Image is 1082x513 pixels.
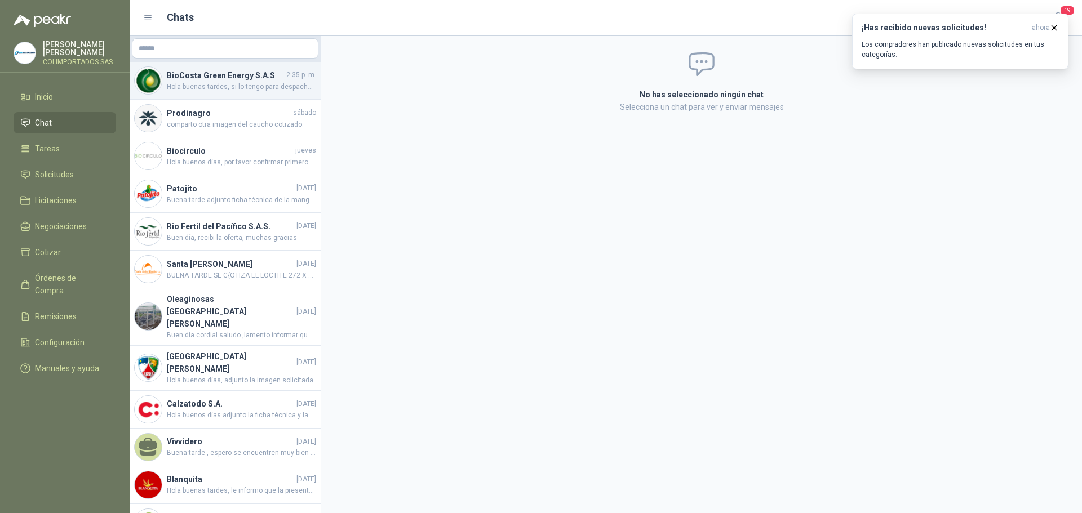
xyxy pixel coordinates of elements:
h4: Biocirculo [167,145,293,157]
span: 2:35 p. m. [286,70,316,81]
span: Tareas [35,142,60,155]
span: Buen día cordial saludo ,lamento informar que no ha llegado la importación presentamos problemas ... [167,330,316,341]
a: Licitaciones [14,190,116,211]
h4: Patojito [167,182,294,195]
span: Manuales y ayuda [35,362,99,374]
h1: Chats [167,10,194,25]
h4: Vivvidero [167,435,294,448]
h4: Calzatodo S.A. [167,398,294,410]
a: Company LogoBiocirculojuevesHola buenos días, por favor confirmar primero el material, cerámica o... [130,137,321,175]
a: Configuración [14,332,116,353]
h2: No has seleccionado ningún chat [505,88,898,101]
span: Negociaciones [35,220,87,233]
span: Cotizar [35,246,61,258]
img: Company Logo [135,105,162,132]
p: COLIMPORTADOS SAS [43,59,116,65]
span: [DATE] [296,183,316,194]
img: Company Logo [135,303,162,330]
img: Company Logo [135,354,162,381]
span: Chat [35,117,52,129]
a: Manuales y ayuda [14,358,116,379]
img: Company Logo [14,42,36,64]
img: Company Logo [135,67,162,94]
span: Hola buenas tardes, le informo que la presentación de de la lámina es de 125 cm x 245 cm transpar... [167,485,316,496]
h4: Blanquita [167,473,294,485]
span: [DATE] [296,306,316,317]
a: Company LogoOleaginosas [GEOGRAPHIC_DATA][PERSON_NAME][DATE]Buen día cordial saludo ,lamento info... [130,288,321,346]
h4: Prodinagro [167,107,291,119]
a: Tareas [14,138,116,159]
a: Vivvidero[DATE]Buena tarde , espero se encuentren muy bien , el motivo por el cual le escribo es ... [130,429,321,466]
img: Company Logo [135,180,162,207]
button: ¡Has recibido nuevas solicitudes!ahora Los compradores han publicado nuevas solicitudes en tus ca... [852,14,1068,69]
span: [DATE] [296,221,316,231]
a: Company LogoSanta [PERSON_NAME][DATE]BUENA TARDE SE C{OTIZA EL LOCTITE 272 X LOS ML, YA QUE ES EL... [130,251,321,288]
span: Hola buenos días, por favor confirmar primero el material, cerámica o fibra [PERSON_NAME], por ot... [167,157,316,168]
h4: [GEOGRAPHIC_DATA][PERSON_NAME] [167,350,294,375]
span: sábado [293,108,316,118]
a: Inicio [14,86,116,108]
span: [DATE] [296,474,316,485]
a: Solicitudes [14,164,116,185]
span: Inicio [35,91,53,103]
a: Company LogoBioCosta Green Energy S.A.S2:35 p. m.Hola buenas tardes, si lo tengo para despachar p... [130,62,321,100]
span: ahora [1032,23,1050,33]
a: Company LogoProdinagrosábadocomparto otra imagen del caucho cotizado. [130,100,321,137]
p: [PERSON_NAME] [PERSON_NAME] [43,41,116,56]
a: Company LogoBlanquita[DATE]Hola buenas tardes, le informo que la presentación de de la lámina es ... [130,466,321,504]
span: Hola buenos días adjunto la ficha técnica y las fotos solicitadas [167,410,316,421]
img: Company Logo [135,256,162,283]
p: Selecciona un chat para ver y enviar mensajes [505,101,898,113]
span: comparto otra imagen del caucho cotizado. [167,119,316,130]
span: [DATE] [296,436,316,447]
h3: ¡Has recibido nuevas solicitudes! [862,23,1027,33]
a: Company LogoRio Fertil del Pacífico S.A.S.[DATE]Buen día, recibi la oferta, muchas gracias [130,213,321,251]
span: Buena tarde adjunto ficha técnica de la manguera [167,195,316,206]
span: 19 [1059,5,1075,16]
button: 19 [1048,8,1068,28]
p: Los compradores han publicado nuevas solicitudes en tus categorías. [862,39,1059,60]
img: Company Logo [135,471,162,498]
span: [DATE] [296,399,316,409]
a: Company LogoPatojito[DATE]Buena tarde adjunto ficha técnica de la manguera [130,175,321,213]
img: Company Logo [135,396,162,423]
a: Chat [14,112,116,133]
span: [DATE] [296,357,316,368]
h4: Rio Fertil del Pacífico S.A.S. [167,220,294,233]
span: BUENA TARDE SE C{OTIZA EL LOCTITE 272 X LOS ML, YA QUE ES EL QUE VIENE POR 10ML , EL 271 TAMBIEN ... [167,270,316,281]
span: Buena tarde , espero se encuentren muy bien , el motivo por el cual le escribo es para informarle... [167,448,316,458]
img: Logo peakr [14,14,71,27]
span: Configuración [35,336,85,349]
a: Company Logo[GEOGRAPHIC_DATA][PERSON_NAME][DATE]Hola buenos días, adjunto la imagen solicitada [130,346,321,391]
span: Hola buenas tardes, si lo tengo para despachar por transportadora el día [PERSON_NAME][DATE], y e... [167,82,316,92]
h4: Oleaginosas [GEOGRAPHIC_DATA][PERSON_NAME] [167,293,294,330]
img: Company Logo [135,142,162,169]
h4: Santa [PERSON_NAME] [167,258,294,270]
img: Company Logo [135,218,162,245]
a: Órdenes de Compra [14,267,116,301]
span: Remisiones [35,310,77,323]
span: Solicitudes [35,168,74,181]
span: jueves [295,145,316,156]
a: Negociaciones [14,216,116,237]
span: Licitaciones [35,194,77,207]
span: Órdenes de Compra [35,272,105,297]
span: [DATE] [296,258,316,269]
span: Buen día, recibi la oferta, muchas gracias [167,233,316,243]
h4: BioCosta Green Energy S.A.S [167,69,284,82]
a: Cotizar [14,242,116,263]
span: Hola buenos días, adjunto la imagen solicitada [167,375,316,386]
a: Remisiones [14,306,116,327]
a: Company LogoCalzatodo S.A.[DATE]Hola buenos días adjunto la ficha técnica y las fotos solicitadas [130,391,321,429]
